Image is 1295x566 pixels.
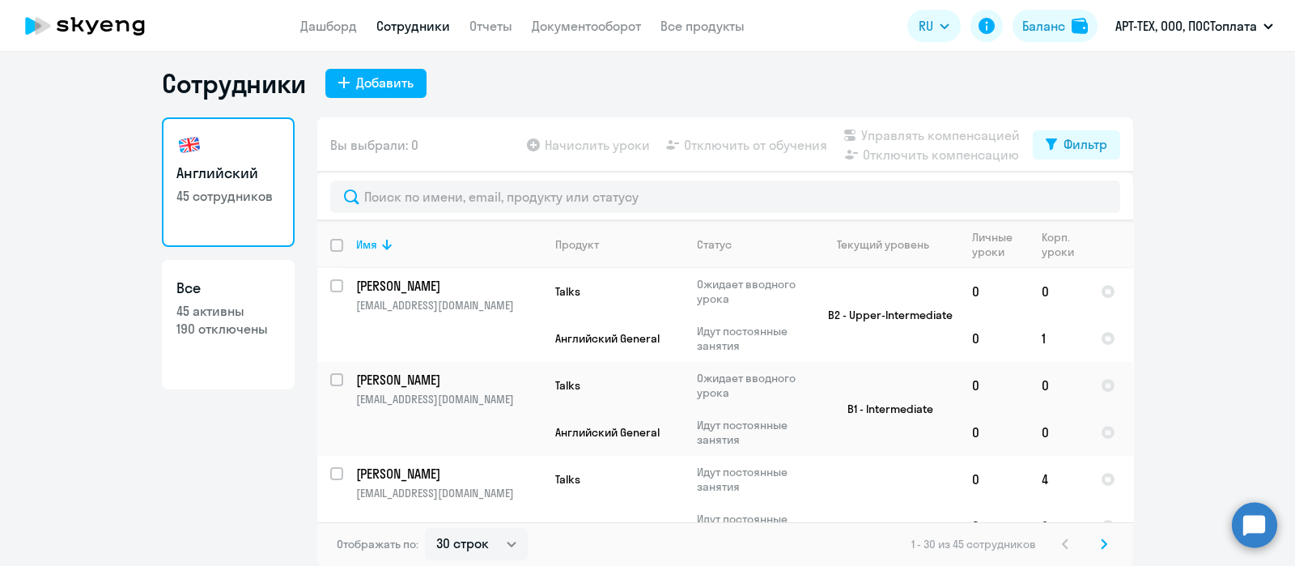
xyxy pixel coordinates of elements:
button: Добавить [325,69,427,98]
a: Сотрудники [376,18,450,34]
td: 0 [959,409,1029,456]
p: 190 отключены [176,320,280,338]
div: Текущий уровень [822,237,958,252]
td: 4 [1029,456,1088,503]
p: Ожидает вводного урока [697,277,808,306]
p: [EMAIL_ADDRESS][DOMAIN_NAME] [356,392,541,406]
td: 0 [1029,268,1088,315]
p: [PERSON_NAME] [356,465,539,483]
div: Имя [356,237,541,252]
td: 2 [1029,503,1088,550]
p: Идут постоянные занятия [697,465,808,494]
td: 0 [1029,409,1088,456]
button: Балансbalance [1013,10,1098,42]
td: 0 [959,315,1029,362]
button: Фильтр [1033,130,1120,160]
div: Текущий уровень [837,237,929,252]
p: 45 активны [176,302,280,320]
span: Отображать по: [337,537,418,551]
span: Английский General [555,519,660,534]
h3: Английский [176,163,280,184]
a: Документооборот [532,18,641,34]
p: Идут постоянные занятия [697,324,808,353]
h1: Сотрудники [162,67,306,100]
a: [PERSON_NAME] [356,371,541,389]
p: [EMAIL_ADDRESS][DOMAIN_NAME] [356,486,541,500]
a: [PERSON_NAME] [356,465,541,483]
a: Все продукты [660,18,745,34]
div: Продукт [555,237,599,252]
td: 1 [1029,315,1088,362]
div: Добавить [356,73,414,92]
span: Talks [555,472,580,487]
span: RU [919,16,933,36]
span: Вы выбрали: 0 [330,135,418,155]
span: Английский General [555,425,660,440]
p: 45 сотрудников [176,187,280,205]
p: Идут постоянные занятия [697,418,808,447]
a: [PERSON_NAME] [356,277,541,295]
h3: Все [176,278,280,299]
td: B2 - Upper-Intermediate [809,268,959,362]
span: Talks [555,378,580,393]
button: RU [907,10,961,42]
div: Имя [356,237,377,252]
span: Английский General [555,331,660,346]
div: Статус [697,237,732,252]
img: english [176,132,202,158]
p: АРТ-ТЕХ, ООО, ПОСТоплата [1115,16,1257,36]
a: Отчеты [469,18,512,34]
div: Баланс [1022,16,1065,36]
p: Идут постоянные занятия [697,512,808,541]
div: Фильтр [1064,134,1107,154]
div: Личные уроки [972,230,1028,259]
button: АРТ-ТЕХ, ООО, ПОСТоплата [1107,6,1281,45]
input: Поиск по имени, email, продукту или статусу [330,181,1120,213]
a: Дашборд [300,18,357,34]
td: 0 [959,503,1029,550]
a: Все45 активны190 отключены [162,260,295,389]
a: Английский45 сотрудников [162,117,295,247]
p: [PERSON_NAME] [356,277,539,295]
td: B1 - Intermediate [809,362,959,456]
div: Корп. уроки [1042,230,1087,259]
td: 0 [959,268,1029,315]
td: 0 [959,362,1029,409]
p: Ожидает вводного урока [697,371,808,400]
p: [EMAIL_ADDRESS][DOMAIN_NAME] [356,298,541,313]
span: Talks [555,284,580,299]
td: 0 [1029,362,1088,409]
img: balance [1072,18,1088,34]
td: 0 [959,456,1029,503]
span: 1 - 30 из 45 сотрудников [911,537,1036,551]
p: [PERSON_NAME] [356,371,539,389]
